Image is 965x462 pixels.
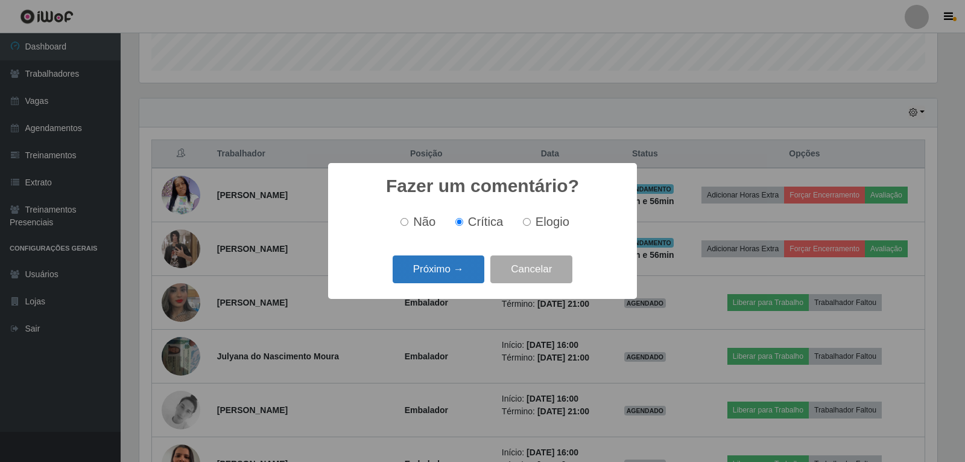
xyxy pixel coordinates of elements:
input: Elogio [523,218,531,226]
span: Crítica [468,215,504,228]
button: Próximo → [393,255,484,284]
input: Não [400,218,408,226]
h2: Fazer um comentário? [386,175,579,197]
input: Crítica [455,218,463,226]
button: Cancelar [490,255,572,284]
span: Não [413,215,435,228]
span: Elogio [536,215,569,228]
